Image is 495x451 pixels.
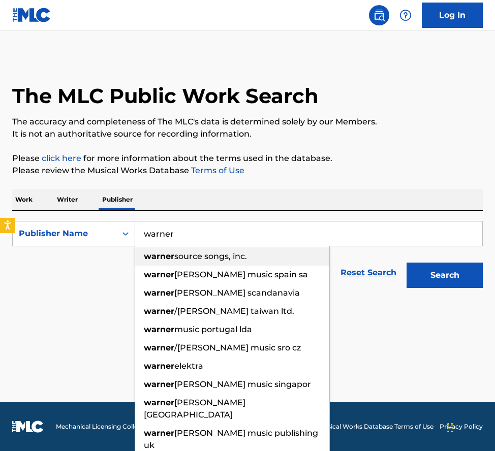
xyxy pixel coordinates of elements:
a: click here [42,153,81,163]
strong: warner [144,379,174,389]
a: Public Search [369,5,389,25]
a: Musical Works Database Terms of Use [318,422,434,431]
p: Please review the Musical Works Database [12,165,483,177]
strong: warner [144,251,174,261]
h1: The MLC Public Work Search [12,83,319,109]
p: Work [12,189,36,210]
strong: warner [144,270,174,279]
p: Writer [54,189,81,210]
a: Reset Search [335,262,401,284]
span: music portugal lda [174,325,252,334]
img: MLC Logo [12,8,51,22]
button: Search [407,263,483,288]
span: [PERSON_NAME] [GEOGRAPHIC_DATA] [144,398,245,420]
span: source songs, inc. [174,251,247,261]
strong: warner [144,325,174,334]
strong: warner [144,306,174,316]
p: The accuracy and completeness of The MLC's data is determined solely by our Members. [12,116,483,128]
span: elektra [174,361,203,371]
div: Help [395,5,416,25]
div: Drag [447,412,453,443]
a: Privacy Policy [440,422,483,431]
span: [PERSON_NAME] music singapor [174,379,311,389]
img: search [373,9,385,21]
strong: warner [144,398,174,407]
span: [PERSON_NAME] music spain sa [174,270,308,279]
strong: warner [144,343,174,352]
a: Log In [422,3,483,28]
p: Publisher [99,189,136,210]
img: logo [12,421,44,433]
strong: warner [144,361,174,371]
strong: warner [144,288,174,298]
img: help [399,9,412,21]
strong: warner [144,428,174,438]
span: [PERSON_NAME] music publishing uk [144,428,318,450]
p: Please for more information about the terms used in the database. [12,152,483,165]
a: Terms of Use [189,166,244,175]
span: /[PERSON_NAME] music sro cz [174,343,301,352]
span: Mechanical Licensing Collective © 2025 [56,422,174,431]
iframe: Chat Widget [444,402,495,451]
span: [PERSON_NAME] scandanavia [174,288,300,298]
form: Search Form [12,221,483,293]
span: /[PERSON_NAME] taiwan ltd. [174,306,294,316]
div: Publisher Name [19,228,110,240]
p: It is not an authoritative source for recording information. [12,128,483,140]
